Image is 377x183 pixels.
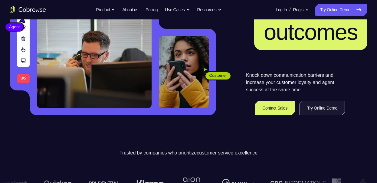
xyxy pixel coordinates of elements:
a: Pricing [146,4,158,16]
a: Log In [276,4,287,16]
button: Resources [197,4,222,16]
button: Use Cases [165,4,190,16]
span: / [289,6,290,13]
p: Knock down communication barriers and increase your customer loyalty and agent success at the sam... [246,72,345,93]
img: A customer holding their phone [159,36,209,108]
a: Go to the home page [10,6,46,13]
button: Product [96,4,115,16]
span: customer service excellence [197,150,257,155]
a: About us [122,4,138,16]
a: Try Online Demo [315,4,367,16]
a: Try Online Demo [300,101,345,115]
a: Contact Sales [255,101,295,115]
span: outcomes [264,19,358,45]
a: Register [293,4,308,16]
